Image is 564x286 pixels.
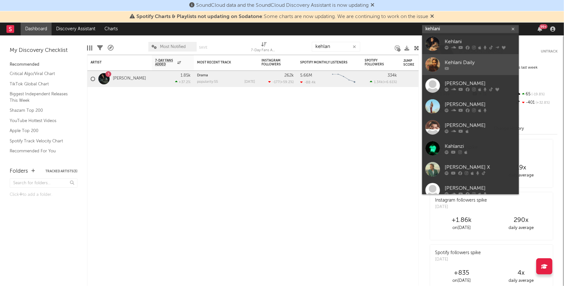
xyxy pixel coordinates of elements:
span: SoundCloud data and the SoundCloud Discovery Assistant is now updating [196,3,369,8]
div: Kehlani [445,38,516,45]
div: Recommended [10,61,77,69]
div: [DATE] [244,80,255,84]
div: Most Recent Track [197,61,245,64]
div: Instagram Followers [262,59,284,66]
span: 7-Day Fans Added [155,59,176,66]
div: Drama [197,74,255,77]
a: Kahlanzi [422,138,519,159]
a: Dashboard [21,23,52,35]
div: popularity: 55 [197,80,218,84]
div: My Discovery Checklist [10,47,77,54]
div: on [DATE] [432,277,491,285]
div: Filters [97,39,103,57]
div: 334k [388,73,397,78]
span: +6.61 % [384,81,396,84]
div: [PERSON_NAME] [445,121,516,129]
div: 7-Day Fans Added (7-Day Fans Added) [251,39,277,57]
div: daily average [491,224,551,232]
div: Folders [10,167,28,175]
a: TikTok Global Chart [10,81,71,88]
input: Search... [312,42,360,52]
a: [PERSON_NAME] [422,75,519,96]
div: 99 + [539,24,548,29]
a: Charts [100,23,122,35]
div: [DATE] [435,256,481,263]
div: [PERSON_NAME] [445,184,516,192]
div: Artist [91,61,139,64]
a: Critical Algo/Viral Chart [10,70,71,77]
div: +37.2 % [175,80,191,84]
span: Most Notified [160,45,186,49]
div: 7-Day Fans Added (7-Day Fans Added) [251,47,277,54]
div: [PERSON_NAME] [445,80,516,87]
span: Dismiss [371,3,375,8]
div: Jump Score [403,59,420,67]
button: Tracked Artists(3) [45,170,77,173]
div: [PERSON_NAME] [445,100,516,108]
div: 72.9 [403,75,429,83]
div: A&R Pipeline [108,39,114,57]
button: 99+ [538,26,542,32]
a: Apple Top 200 [10,127,71,134]
div: 65 [515,90,558,99]
svg: Chart title [329,71,358,87]
div: on [DATE] [432,224,491,232]
a: Discovery Assistant [52,23,100,35]
a: Shazam Top 200 [10,107,71,114]
a: Recommended For You [10,148,71,155]
div: Spotify Monthly Listeners [300,61,349,64]
button: Untrack [541,48,558,55]
div: -401 [515,99,558,107]
div: Spotify followers spike [435,250,481,256]
a: [PERSON_NAME] [113,76,146,81]
div: Click to add a folder. [10,191,77,199]
div: 1.85k [181,73,191,78]
a: Drama [197,74,208,77]
div: 5.66M [300,73,312,78]
div: +1.86k [432,216,491,224]
a: [PERSON_NAME] [422,180,519,201]
span: Dismiss [430,14,434,19]
a: YouTube Hottest Videos [10,117,71,124]
div: 4 x [491,269,551,277]
div: 290 x [491,216,551,224]
div: [PERSON_NAME] X [445,163,516,171]
div: 262k [284,73,294,78]
a: Kehlani Daily [422,54,519,75]
div: ( ) [370,80,397,84]
span: -177 [272,81,280,84]
span: -19.8 % [531,93,545,96]
a: Spotify Track Velocity Chart [10,138,71,145]
span: +32.8 % [535,101,550,105]
div: 19 x [491,164,551,172]
input: Search for artists [422,25,519,33]
div: +835 [432,269,491,277]
a: Biggest Independent Releases This Week [10,91,71,104]
div: Kehlani Daily [445,59,516,66]
div: -88.4k [300,80,316,84]
div: Spotify Followers [365,59,387,66]
div: ( ) [268,80,294,84]
div: daily average [491,172,551,179]
span: 1.34k [374,81,383,84]
div: Edit Columns [87,39,92,57]
div: daily average [491,277,551,285]
input: Search for folders... [10,178,77,188]
a: [PERSON_NAME] [422,117,519,138]
span: Spotify Charts & Playlists not updating on Sodatone [137,14,262,19]
a: [PERSON_NAME] X [422,159,519,180]
div: Kahlanzi [445,142,516,150]
a: Kehlani [422,33,519,54]
button: Save [199,46,207,49]
span: : Some charts are now updating. We are continuing to work on the issue [137,14,429,19]
div: [DATE] [435,204,487,210]
span: +59.2 % [281,81,293,84]
div: Instagram followers spike [435,197,487,204]
a: [PERSON_NAME] [422,96,519,117]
